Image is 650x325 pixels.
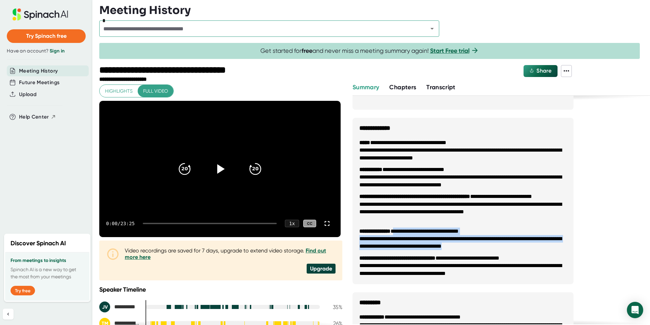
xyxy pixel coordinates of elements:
[19,91,36,98] button: Upload
[627,302,643,318] div: Open Intercom Messenger
[143,87,168,95] span: Full video
[307,264,336,274] div: Upgrade
[19,113,49,121] span: Help Center
[99,301,110,312] div: JV
[11,258,84,263] h3: From meetings to insights
[426,83,456,92] button: Transcript
[389,83,416,91] span: Chapters
[125,247,326,260] a: Find out more here
[427,24,437,33] button: Open
[7,29,86,43] button: Try Spinach free
[99,286,342,293] div: Speaker Timeline
[7,48,86,54] div: Have an account?
[389,83,416,92] button: Chapters
[353,83,379,91] span: Summary
[11,266,84,280] p: Spinach AI is a new way to get the most from your meetings
[426,83,456,91] span: Transcript
[50,48,65,54] a: Sign in
[26,33,67,39] span: Try Spinach free
[524,65,558,77] button: Share
[536,67,551,74] span: Share
[106,221,135,226] div: 0:00 / 23:25
[3,309,14,320] button: Collapse sidebar
[19,113,56,121] button: Help Center
[11,239,66,248] h2: Discover Spinach AI
[138,85,173,97] button: Full video
[125,247,336,260] div: Video recordings are saved for 7 days, upgrade to extend video storage.
[100,85,138,97] button: Highlights
[11,286,35,295] button: Try free
[105,87,133,95] span: Highlights
[302,47,312,55] b: free
[353,83,379,92] button: Summary
[99,4,191,17] h3: Meeting History
[430,47,469,55] a: Start Free trial
[303,220,316,228] div: CC
[19,79,59,87] button: Future Meetings
[325,304,342,310] div: 35 %
[19,67,58,75] button: Meeting History
[260,47,479,55] span: Get started for and never miss a meeting summary again!
[99,301,140,312] div: John Villa
[285,220,299,227] div: 1 x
